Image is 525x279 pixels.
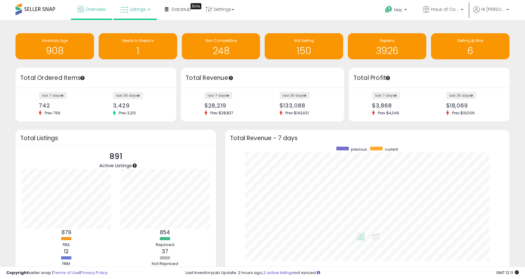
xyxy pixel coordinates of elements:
h3: Total Revenue [186,74,339,82]
div: $3,868 [372,102,424,109]
label: last 30 days [280,92,310,99]
div: FBA [48,242,85,248]
span: Prev: 799 [42,110,63,116]
span: Prev: $143,631 [282,110,312,116]
div: Tooltip anchor [385,75,391,81]
span: Non Competitive [205,38,237,43]
a: Terms of Use [53,270,79,276]
div: 3,429 [113,102,165,109]
a: Help [380,1,413,20]
span: Prev: $4,046 [375,110,402,116]
h3: Total Listings [20,136,211,140]
a: Needs to Reprice 1 [99,33,177,59]
label: last 30 days [446,92,476,99]
span: Needs to Reprice [122,38,154,43]
div: Last InventoryLab Update: 2 hours ago, not synced. [186,270,519,276]
div: Tooltip anchor [132,163,137,168]
span: Prev: $28,837 [207,110,236,116]
div: 742 [39,102,91,109]
div: $133,088 [280,102,333,109]
span: 2025-09-8 12:11 GMT [496,270,519,276]
i: Click here to read more about un-synced listings. [317,271,320,275]
div: seller snap | | [6,270,108,276]
div: Tooltip anchor [80,75,85,81]
span: current [385,147,398,152]
a: Inventory Age 908 [16,33,94,59]
h3: Total Ordered Items [20,74,172,82]
span: Haus of Commerce [431,6,459,12]
div: $28,219 [204,102,258,109]
b: 12 [64,248,69,255]
div: FBM [48,261,85,267]
span: Replens [380,38,395,43]
h3: Total Profit [353,74,505,82]
a: Not Selling 150 [265,33,343,59]
div: Tooltip anchor [191,3,201,9]
div: Repriced [146,242,184,248]
a: 2 active listings [263,270,294,276]
h1: 1 [102,46,174,56]
span: Not Selling [294,38,314,43]
i: Get Help [385,6,393,13]
a: Hi [PERSON_NAME] [473,6,509,20]
label: last 30 days [113,92,143,99]
span: Selling @ Max [457,38,483,43]
label: last 7 days [372,92,400,99]
div: $18,069 [446,102,499,109]
strong: Copyright [6,270,29,276]
a: Privacy Policy [80,270,108,276]
b: 854 [160,229,170,236]
h1: 908 [19,46,91,56]
b: 37 [162,248,168,255]
label: last 7 days [204,92,232,99]
label: last 7 days [39,92,67,99]
span: Inventory Age [42,38,68,43]
span: Overview [85,6,105,12]
span: Help [394,7,402,12]
h1: 3926 [351,46,423,56]
b: 879 [61,229,71,236]
span: Prev: 3,210 [116,110,139,116]
div: Tooltip anchor [228,75,234,81]
a: Replens 3926 [348,33,426,59]
div: Not Repriced [146,261,184,267]
h3: Total Revenue - 7 days [230,136,505,140]
span: previous [351,147,367,152]
a: Non Competitive 248 [182,33,260,59]
span: Prev: $19,506 [449,110,478,116]
span: DataHub [172,6,191,12]
span: Active Listings [99,162,132,169]
a: Selling @ Max 6 [431,33,509,59]
span: Listings [130,6,146,12]
span: Hi [PERSON_NAME] [481,6,505,12]
p: 891 [99,151,132,162]
h1: 248 [185,46,257,56]
h1: 150 [268,46,340,56]
h1: 6 [434,46,506,56]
